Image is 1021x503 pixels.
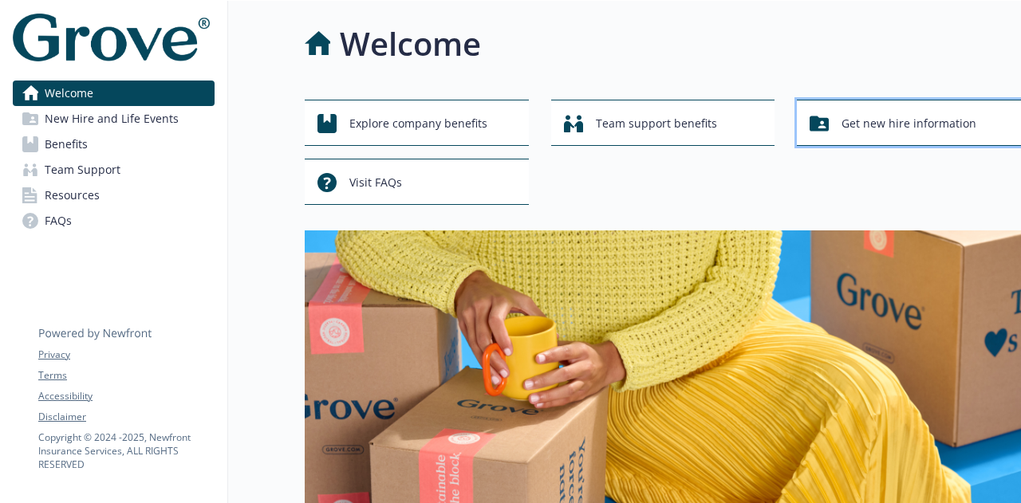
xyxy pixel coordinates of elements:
h1: Welcome [340,20,481,68]
span: Team support benefits [596,108,717,139]
a: FAQs [13,208,215,234]
span: Benefits [45,132,88,157]
a: New Hire and Life Events [13,106,215,132]
button: Visit FAQs [305,159,529,205]
a: Benefits [13,132,215,157]
span: Explore company benefits [349,108,487,139]
span: Team Support [45,157,120,183]
span: Get new hire information [842,108,976,139]
span: Resources [45,183,100,208]
span: FAQs [45,208,72,234]
a: Accessibility [38,389,214,403]
a: Welcome [13,81,215,106]
a: Team Support [13,157,215,183]
a: Resources [13,183,215,208]
a: Disclaimer [38,410,214,424]
span: New Hire and Life Events [45,106,179,132]
button: Get new hire information [797,100,1021,146]
button: Team support benefits [551,100,775,146]
span: Visit FAQs [349,167,402,198]
button: Explore company benefits [305,100,529,146]
span: Welcome [45,81,93,106]
a: Privacy [38,348,214,362]
p: Copyright © 2024 - 2025 , Newfront Insurance Services, ALL RIGHTS RESERVED [38,430,214,471]
a: Terms [38,368,214,383]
